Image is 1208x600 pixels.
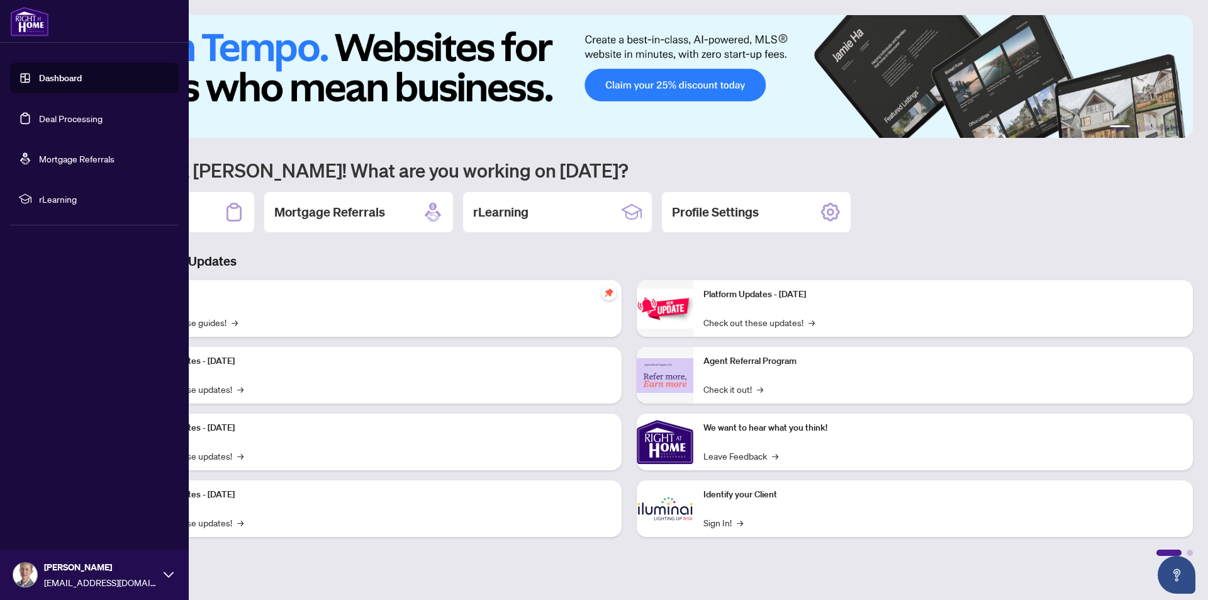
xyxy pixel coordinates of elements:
[1145,125,1150,130] button: 3
[39,72,82,84] a: Dashboard
[637,414,693,470] img: We want to hear what you think!
[757,382,763,396] span: →
[703,354,1183,368] p: Agent Referral Program
[132,354,612,368] p: Platform Updates - [DATE]
[44,575,157,589] span: [EMAIL_ADDRESS][DOMAIN_NAME]
[703,315,815,329] a: Check out these updates!→
[44,560,157,574] span: [PERSON_NAME]
[737,516,743,529] span: →
[1158,556,1195,594] button: Open asap
[13,563,37,587] img: Profile Icon
[601,285,617,300] span: pushpin
[65,252,1193,270] h3: Brokerage & Industry Updates
[703,488,1183,502] p: Identify your Client
[808,315,815,329] span: →
[39,192,170,206] span: rLearning
[132,488,612,502] p: Platform Updates - [DATE]
[703,516,743,529] a: Sign In!→
[274,203,385,221] h2: Mortgage Referrals
[1135,125,1140,130] button: 2
[39,113,103,124] a: Deal Processing
[703,288,1183,302] p: Platform Updates - [DATE]
[1175,125,1180,130] button: 6
[637,358,693,393] img: Agent Referral Program
[672,203,759,221] h2: Profile Settings
[237,449,243,463] span: →
[772,449,778,463] span: →
[10,6,49,37] img: logo
[65,158,1193,182] h1: Welcome back [PERSON_NAME]! What are you working on [DATE]?
[39,153,115,164] a: Mortgage Referrals
[232,315,238,329] span: →
[1165,125,1170,130] button: 5
[1155,125,1160,130] button: 4
[65,15,1193,138] img: Slide 0
[473,203,528,221] h2: rLearning
[703,382,763,396] a: Check it out!→
[703,421,1183,435] p: We want to hear what you think!
[703,449,778,463] a: Leave Feedback→
[237,516,243,529] span: →
[637,289,693,329] img: Platform Updates - June 23, 2025
[1110,125,1130,130] button: 1
[237,382,243,396] span: →
[132,421,612,435] p: Platform Updates - [DATE]
[637,480,693,537] img: Identify your Client
[132,288,612,302] p: Self-Help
